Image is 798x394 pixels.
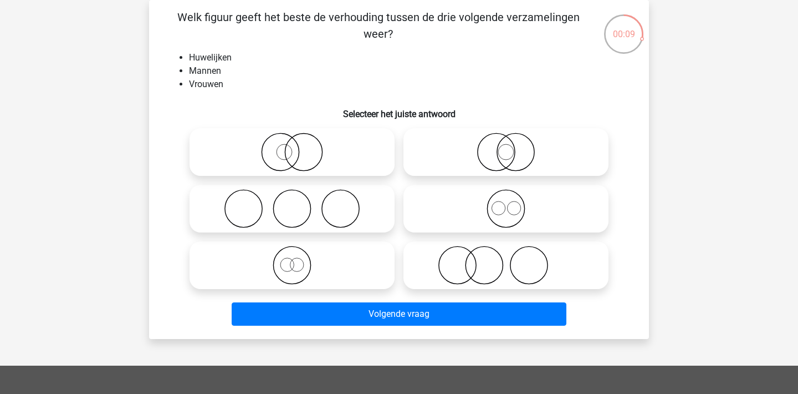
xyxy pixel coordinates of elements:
button: Volgende vraag [232,302,567,326]
li: Huwelijken [189,51,631,64]
div: 00:09 [603,13,644,41]
li: Vrouwen [189,78,631,91]
li: Mannen [189,64,631,78]
h6: Selecteer het juiste antwoord [167,100,631,119]
p: Welk figuur geeft het beste de verhouding tussen de drie volgende verzamelingen weer? [167,9,590,42]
